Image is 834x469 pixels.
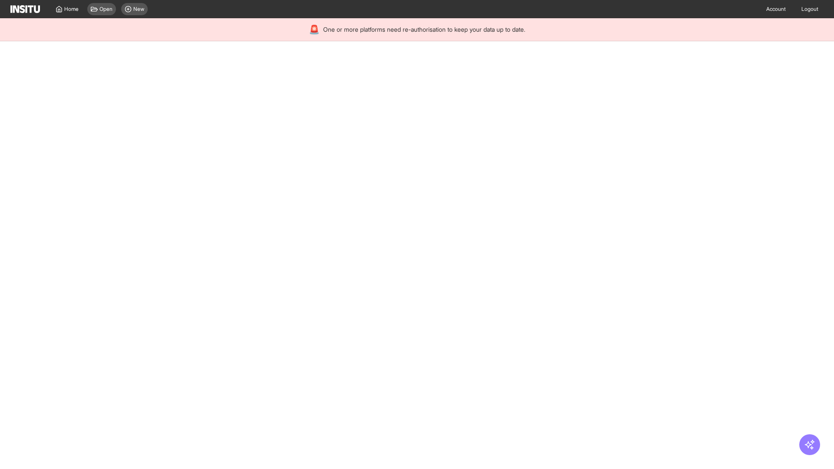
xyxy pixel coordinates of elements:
[64,6,79,13] span: Home
[99,6,113,13] span: Open
[133,6,144,13] span: New
[10,5,40,13] img: Logo
[323,25,525,34] span: One or more platforms need re-authorisation to keep your data up to date.
[309,23,320,36] div: 🚨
